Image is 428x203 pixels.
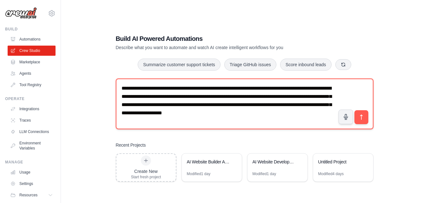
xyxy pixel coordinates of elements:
h3: Recent Projects [116,142,146,148]
a: Automations [8,34,56,44]
a: Crew Studio [8,46,56,56]
iframe: Chat Widget [396,173,428,203]
a: Settings [8,179,56,189]
div: Untitled Project [318,159,362,165]
button: Get new suggestions [335,59,351,70]
a: Environment Variables [8,138,56,153]
a: Agents [8,68,56,79]
div: Modified 4 days [318,171,344,176]
div: AI Website Development Automation [253,159,296,165]
button: Click to speak your automation idea [339,110,353,124]
p: Describe what you want to automate and watch AI create intelligent workflows for you [116,44,329,51]
div: Operate [5,96,56,101]
span: Resources [19,193,37,198]
a: Traces [8,115,56,125]
a: Tool Registry [8,80,56,90]
div: AI Website Builder Automation [187,159,230,165]
button: Triage GitHub issues [224,59,276,71]
div: Modified 1 day [253,171,276,176]
a: Usage [8,167,56,177]
a: LLM Connections [8,127,56,137]
div: Build [5,27,56,32]
div: Manage [5,160,56,165]
button: Score inbound leads [280,59,332,71]
button: Summarize customer support tickets [138,59,220,71]
img: Logo [5,7,37,19]
a: Marketplace [8,57,56,67]
button: Resources [8,190,56,200]
div: Start fresh project [131,174,161,180]
div: Create New [131,168,161,174]
h1: Build AI Powered Automations [116,34,329,43]
a: Integrations [8,104,56,114]
div: Modified 1 day [187,171,211,176]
